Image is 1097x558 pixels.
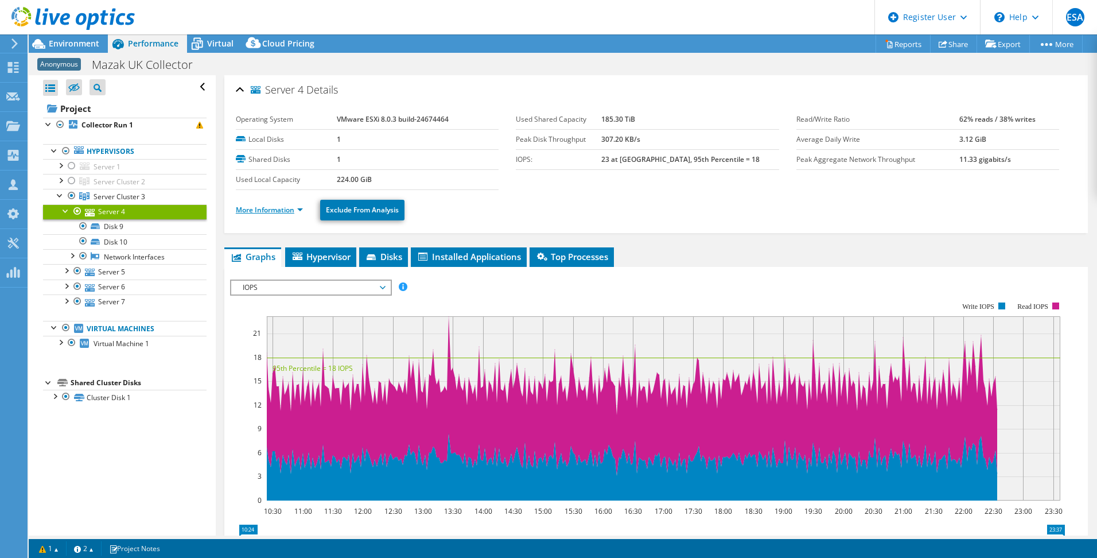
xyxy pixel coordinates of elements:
text: 19:00 [774,506,792,516]
text: 12:30 [384,506,402,516]
text: 10:30 [263,506,281,516]
text: 23:00 [1014,506,1032,516]
label: Peak Aggregate Network Throughput [796,154,959,165]
a: 2 [66,541,102,556]
b: 307.20 KB/s [601,134,640,144]
b: 1 [337,154,341,164]
a: More [1029,35,1083,53]
b: 11.33 gigabits/s [959,154,1011,164]
span: Hypervisor [291,251,351,262]
span: Server 4 [251,84,304,96]
a: Reports [876,35,931,53]
a: Server 6 [43,280,207,294]
svg: \n [994,12,1005,22]
span: Server 1 [94,162,120,172]
a: Disk 9 [43,219,207,234]
text: 18:30 [744,506,762,516]
text: 15:30 [564,506,582,516]
span: Installed Applications [417,251,521,262]
label: Peak Disk Throughput [516,134,601,145]
span: IOPS [237,281,384,294]
text: Write IOPS [962,303,994,311]
b: 185.30 TiB [601,114,635,124]
div: Shared Cluster Disks [71,376,207,390]
label: Local Disks [236,134,337,145]
label: Shared Disks [236,154,337,165]
a: Exclude From Analysis [320,200,404,220]
a: Virtual Machine 1 [43,336,207,351]
text: 12:00 [353,506,371,516]
text: 12 [254,400,262,410]
label: Operating System [236,114,337,125]
text: 20:00 [834,506,852,516]
span: Details [306,83,338,96]
span: Anonymous [37,58,81,71]
text: 13:30 [444,506,461,516]
a: Hypervisors [43,144,207,159]
label: Read/Write Ratio [796,114,959,125]
text: 11:30 [324,506,341,516]
h1: Mazak UK Collector [87,59,211,71]
text: 22:30 [984,506,1002,516]
b: 1 [337,134,341,144]
span: Virtual [207,38,234,49]
text: 17:30 [684,506,702,516]
a: Disk 10 [43,234,207,249]
span: Server Cluster 2 [94,177,145,187]
a: Server 1 [43,159,207,174]
text: 19:30 [804,506,822,516]
text: 16:00 [594,506,612,516]
b: 62% reads / 38% writes [959,114,1036,124]
text: 20:30 [864,506,882,516]
text: 21 [253,328,261,338]
a: Collector Run 1 [43,118,207,133]
b: Collector Run 1 [81,120,133,130]
text: 22:00 [954,506,972,516]
a: Virtual Machines [43,321,207,336]
span: Performance [128,38,178,49]
b: 3.12 GiB [959,134,986,144]
span: Environment [49,38,99,49]
a: Server 7 [43,294,207,309]
text: 14:00 [474,506,492,516]
span: Disks [365,251,402,262]
span: Graphs [230,251,275,262]
a: More Information [236,205,303,215]
b: 23 at [GEOGRAPHIC_DATA], 95th Percentile = 18 [601,154,760,164]
span: Top Processes [535,251,608,262]
a: Server Cluster 2 [43,174,207,189]
b: VMware ESXi 8.0.3 build-24674464 [337,114,449,124]
text: 11:00 [294,506,312,516]
b: 224.00 GiB [337,175,372,184]
a: 1 [31,541,67,556]
span: Virtual Machine 1 [94,339,149,348]
label: Used Local Capacity [236,174,337,185]
text: 0 [258,495,262,505]
text: 21:30 [924,506,942,516]
a: Server Cluster 3 [43,189,207,204]
text: 3 [258,471,262,481]
a: Cluster Disk 1 [43,390,207,405]
text: 14:30 [504,506,522,516]
text: 6 [258,448,262,458]
text: 18:00 [714,506,732,516]
text: 16:30 [624,506,641,516]
text: Read IOPS [1017,303,1048,311]
span: Cloud Pricing [262,38,314,49]
text: 23:30 [1044,506,1062,516]
a: Project Notes [101,541,168,556]
text: 15 [254,376,262,386]
a: Network Interfaces [43,249,207,264]
text: 21:00 [894,506,912,516]
a: Project [43,99,207,118]
text: 9 [258,424,262,433]
span: ESA [1066,8,1084,26]
label: Average Daily Write [796,134,959,145]
text: 18 [254,352,262,362]
a: Export [977,35,1030,53]
a: Server 4 [43,204,207,219]
a: Server 5 [43,264,207,279]
label: Used Shared Capacity [516,114,601,125]
span: Server Cluster 3 [94,192,145,201]
text: 15:00 [534,506,551,516]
